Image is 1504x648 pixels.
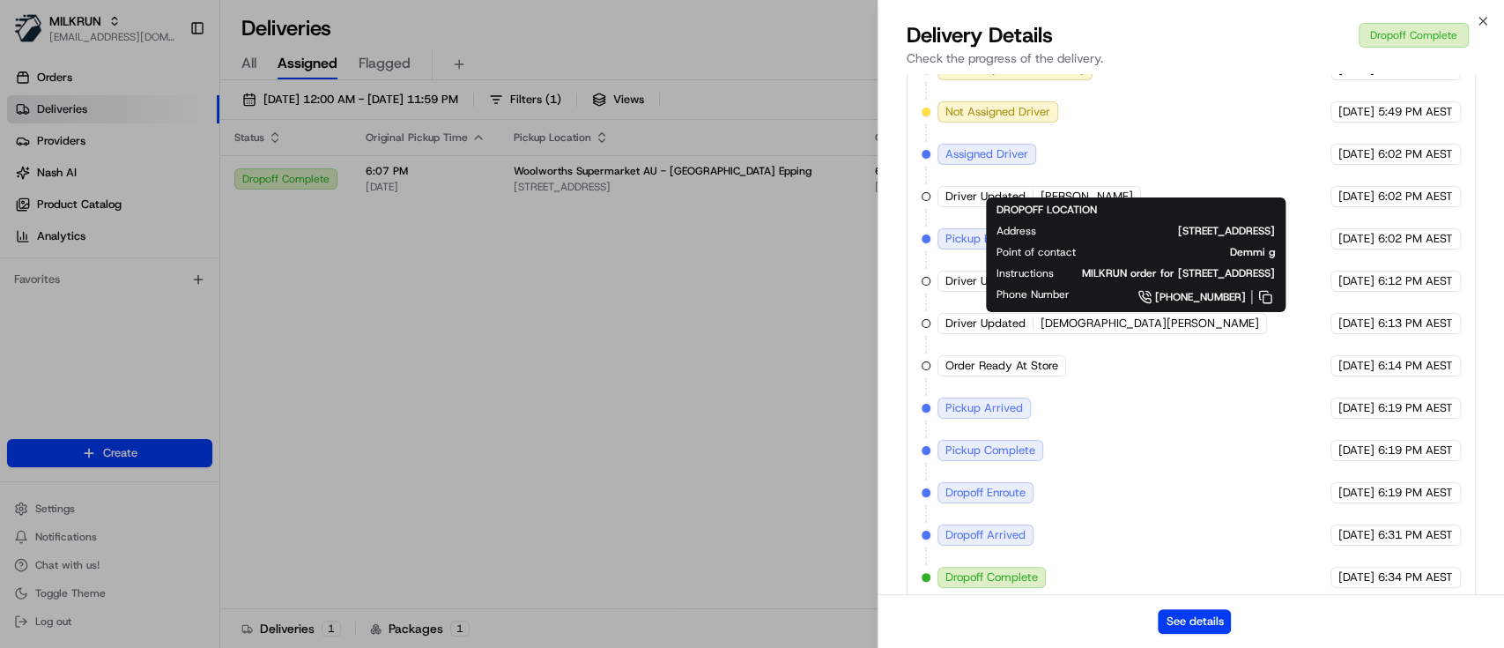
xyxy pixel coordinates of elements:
[1378,316,1453,331] span: 6:13 PM AEST
[1338,273,1374,289] span: [DATE]
[1338,104,1374,120] span: [DATE]
[1104,245,1275,259] span: Demmi g
[1378,570,1453,585] span: 6:34 PM AEST
[945,189,1026,205] span: Driver Updated
[996,224,1036,238] span: Address
[907,21,1053,49] span: Delivery Details
[1338,189,1374,205] span: [DATE]
[1338,485,1374,501] span: [DATE]
[1064,224,1275,238] span: [STREET_ADDRESS]
[1378,358,1453,374] span: 6:14 PM AEST
[945,146,1028,162] span: Assigned Driver
[1378,400,1453,416] span: 6:19 PM AEST
[1338,570,1374,585] span: [DATE]
[945,358,1058,374] span: Order Ready At Store
[945,400,1023,416] span: Pickup Arrived
[945,485,1026,501] span: Dropoff Enroute
[1378,189,1453,205] span: 6:02 PM AEST
[1338,358,1374,374] span: [DATE]
[1338,146,1374,162] span: [DATE]
[1378,527,1453,543] span: 6:31 PM AEST
[945,570,1038,585] span: Dropoff Complete
[945,273,1026,289] span: Driver Updated
[1338,316,1374,331] span: [DATE]
[1338,400,1374,416] span: [DATE]
[1041,316,1259,331] span: [DEMOGRAPHIC_DATA][PERSON_NAME]
[1082,266,1275,280] span: MILKRUN order for [STREET_ADDRESS]
[945,231,1023,247] span: Pickup Enroute
[996,203,1097,217] span: DROPOFF LOCATION
[945,443,1035,458] span: Pickup Complete
[1098,287,1275,307] a: [PHONE_NUMBER]
[1378,443,1453,458] span: 6:19 PM AEST
[945,104,1050,120] span: Not Assigned Driver
[1338,527,1374,543] span: [DATE]
[1378,231,1453,247] span: 6:02 PM AEST
[1378,146,1453,162] span: 6:02 PM AEST
[1158,609,1231,634] button: See details
[945,316,1026,331] span: Driver Updated
[996,245,1076,259] span: Point of contact
[1338,443,1374,458] span: [DATE]
[1378,273,1453,289] span: 6:12 PM AEST
[1338,231,1374,247] span: [DATE]
[1378,104,1453,120] span: 5:49 PM AEST
[1378,485,1453,501] span: 6:19 PM AEST
[1155,290,1246,304] span: [PHONE_NUMBER]
[945,527,1026,543] span: Dropoff Arrived
[907,49,1476,67] p: Check the progress of the delivery.
[996,266,1054,280] span: Instructions
[1041,189,1133,205] span: [PERSON_NAME]
[996,287,1070,302] span: Phone Number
